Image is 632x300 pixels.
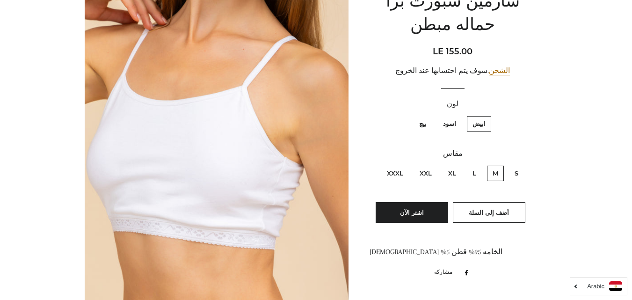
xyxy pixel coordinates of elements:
[487,166,504,181] label: M
[370,246,536,258] div: الخامه 95% قطن 5% [DEMOGRAPHIC_DATA]
[376,202,448,223] button: اشتر الآن
[587,283,604,289] i: Arabic
[370,148,536,160] label: مقاس
[414,116,432,132] label: بيج
[453,202,525,223] button: أضف إلى السلة
[433,46,472,57] span: LE 155.00
[370,65,536,77] div: .سوف يتم احتسابها عند الخروج
[467,116,491,132] label: ابيض
[443,166,462,181] label: XL
[437,116,462,132] label: اسود
[467,166,482,181] label: L
[489,66,510,75] a: الشحن
[381,166,409,181] label: XXXL
[469,209,509,216] span: أضف إلى السلة
[434,267,457,278] span: مشاركه
[575,281,622,291] a: Arabic
[509,166,524,181] label: S
[370,98,536,110] label: لون
[414,166,437,181] label: XXL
